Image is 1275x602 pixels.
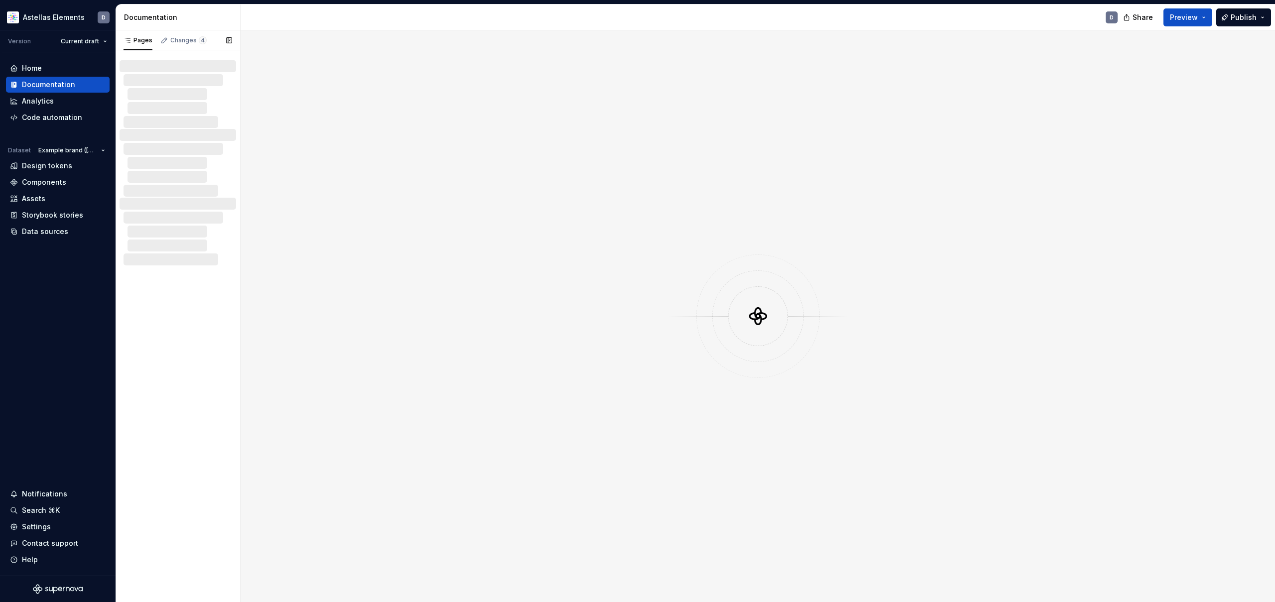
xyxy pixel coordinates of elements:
[6,77,110,93] a: Documentation
[124,36,152,44] div: Pages
[22,505,60,515] div: Search ⌘K
[22,227,68,237] div: Data sources
[6,535,110,551] button: Contact support
[22,522,51,532] div: Settings
[6,207,110,223] a: Storybook stories
[1163,8,1212,26] button: Preview
[6,519,110,535] a: Settings
[22,177,66,187] div: Components
[22,96,54,106] div: Analytics
[33,584,83,594] svg: Supernova Logo
[6,93,110,109] a: Analytics
[1118,8,1159,26] button: Share
[6,224,110,240] a: Data sources
[38,146,97,154] span: Example brand ([GEOGRAPHIC_DATA])
[199,36,207,44] span: 4
[102,13,106,21] div: D
[56,34,112,48] button: Current draft
[6,502,110,518] button: Search ⌘K
[6,174,110,190] a: Components
[6,60,110,76] a: Home
[170,36,207,44] div: Changes
[6,552,110,568] button: Help
[22,194,45,204] div: Assets
[1133,12,1153,22] span: Share
[8,37,31,45] div: Version
[1216,8,1271,26] button: Publish
[22,555,38,565] div: Help
[61,37,99,45] span: Current draft
[34,143,110,157] button: Example brand ([GEOGRAPHIC_DATA])
[22,161,72,171] div: Design tokens
[22,80,75,90] div: Documentation
[22,113,82,122] div: Code automation
[6,158,110,174] a: Design tokens
[6,110,110,125] a: Code automation
[22,63,42,73] div: Home
[22,210,83,220] div: Storybook stories
[22,489,67,499] div: Notifications
[22,538,78,548] div: Contact support
[7,11,19,23] img: b2369ad3-f38c-46c1-b2a2-f2452fdbdcd2.png
[2,6,114,28] button: Astellas ElementsD
[1110,13,1114,21] div: D
[8,146,31,154] div: Dataset
[1231,12,1257,22] span: Publish
[6,486,110,502] button: Notifications
[6,191,110,207] a: Assets
[23,12,85,22] div: Astellas Elements
[1170,12,1198,22] span: Preview
[124,12,236,22] div: Documentation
